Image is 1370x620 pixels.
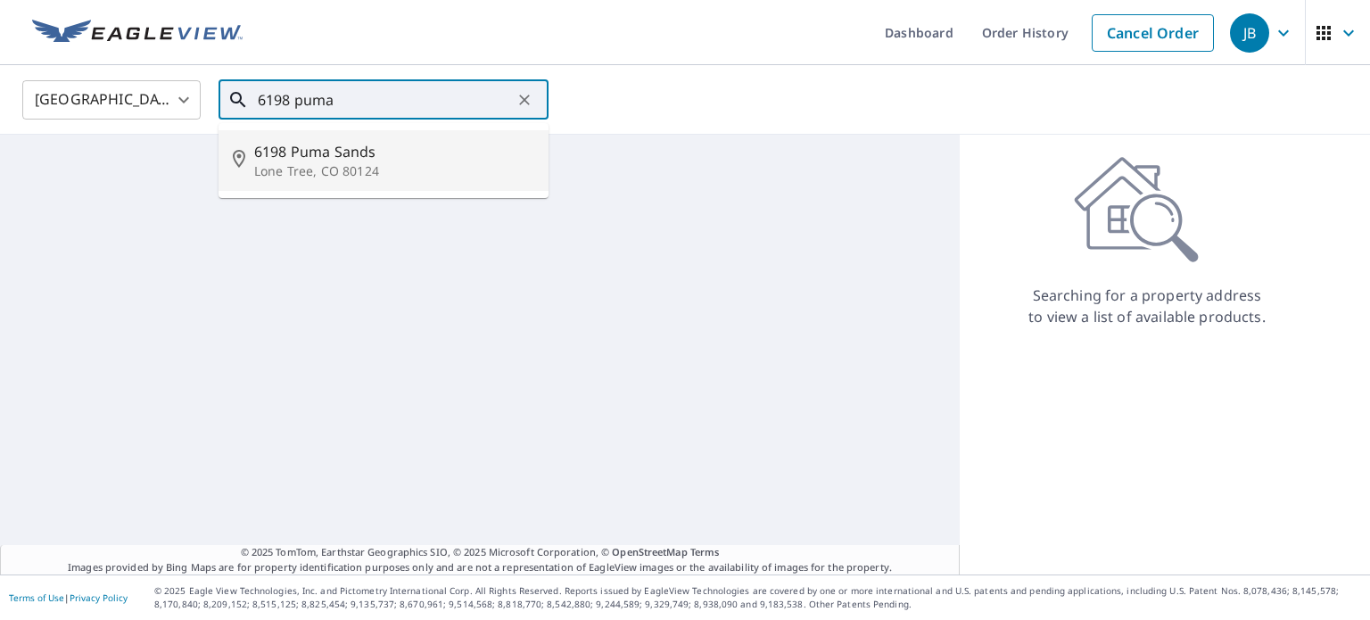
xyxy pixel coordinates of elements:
[9,592,128,603] p: |
[1027,285,1267,327] p: Searching for a property address to view a list of available products.
[32,20,243,46] img: EV Logo
[70,591,128,604] a: Privacy Policy
[612,545,687,558] a: OpenStreetMap
[1092,14,1214,52] a: Cancel Order
[241,545,720,560] span: © 2025 TomTom, Earthstar Geographics SIO, © 2025 Microsoft Corporation, ©
[512,87,537,112] button: Clear
[22,75,201,125] div: [GEOGRAPHIC_DATA]
[254,141,534,162] span: 6198 Puma Sands
[9,591,64,604] a: Terms of Use
[254,162,534,180] p: Lone Tree, CO 80124
[258,75,512,125] input: Search by address or latitude-longitude
[690,545,720,558] a: Terms
[154,584,1361,611] p: © 2025 Eagle View Technologies, Inc. and Pictometry International Corp. All Rights Reserved. Repo...
[1230,13,1269,53] div: JB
